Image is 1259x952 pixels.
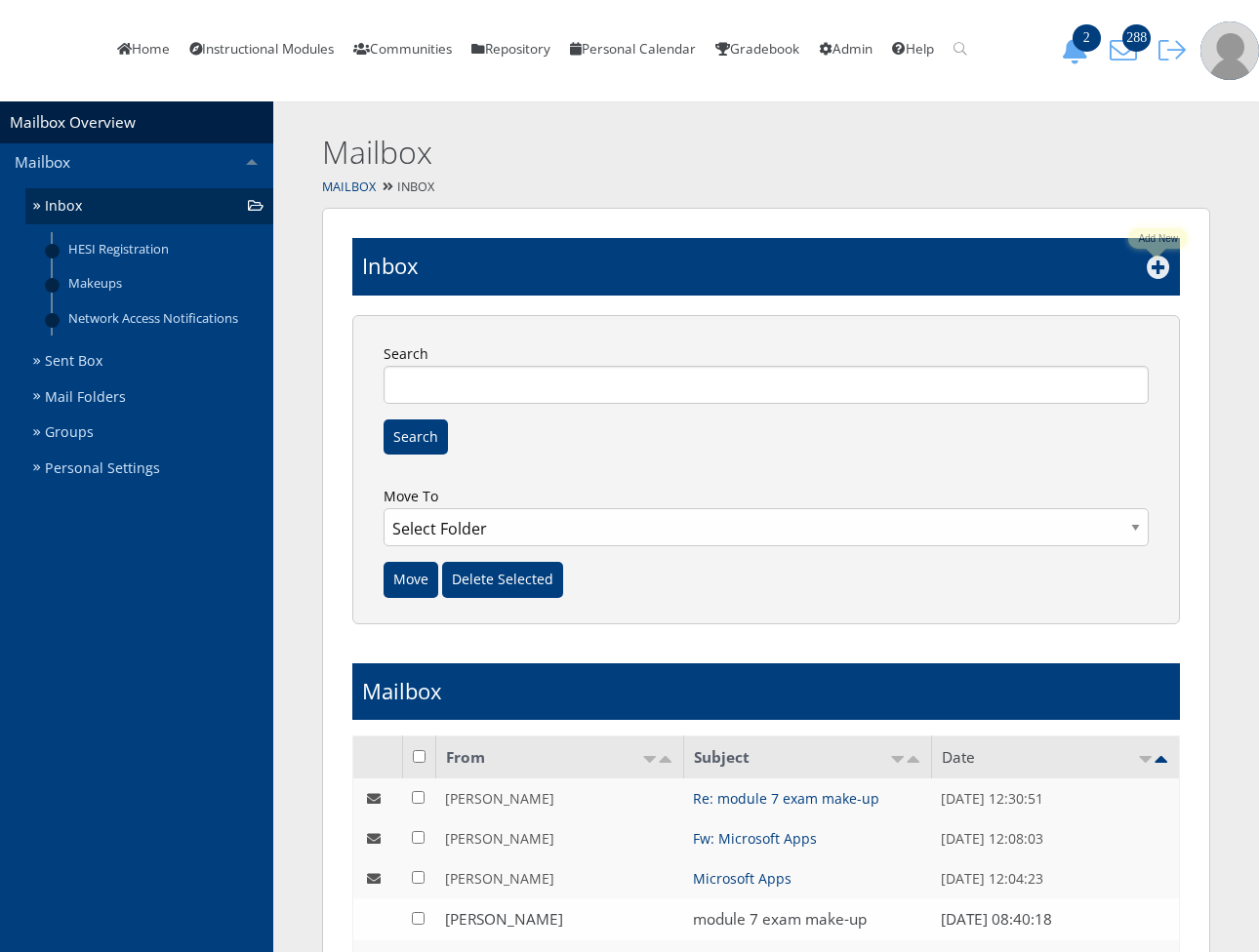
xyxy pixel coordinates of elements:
[642,756,658,763] img: asc.png
[1138,233,1178,244] div: Add New
[435,736,683,779] td: From
[693,829,817,848] a: Fw: Microsoft Apps
[693,909,867,930] a: module 7 exam make-up
[658,756,673,763] img: desc.png
[384,366,1149,404] input: Search
[906,756,921,763] img: desc.png
[1103,36,1152,64] button: 288
[273,174,1259,202] div: Inbox
[435,778,683,818] td: [PERSON_NAME]
[362,251,419,281] h1: Inbox
[25,450,273,486] a: Personal Settings
[322,178,376,195] a: Mailbox
[931,898,1179,940] td: [DATE] 08:40:18
[693,789,879,808] a: Re: module 7 exam make-up
[931,818,1179,858] td: [DATE] 12:08:03
[25,188,273,224] a: Inbox
[25,343,273,379] a: Sent Box
[384,508,1149,546] select: Move To
[1200,21,1259,80] img: user-profile-default-picture.png
[435,898,683,940] td: [PERSON_NAME]
[931,778,1179,818] td: [DATE] 12:30:51
[1138,756,1154,763] img: asc.png
[53,232,273,266] a: HESI Registration
[1154,756,1169,763] img: desc_active.png
[931,736,1179,779] td: Date
[25,415,273,451] a: Groups
[53,301,273,336] a: Network Access Notifications
[435,858,683,898] td: [PERSON_NAME]
[1073,24,1101,52] span: 2
[693,869,792,888] a: Microsoft Apps
[25,378,273,415] a: Mail Folders
[1122,24,1151,52] span: 288
[362,676,442,706] h1: Mailbox
[1054,36,1103,64] button: 2
[890,756,906,763] img: asc.png
[931,858,1179,898] td: [DATE] 12:04:23
[435,818,683,858] td: [PERSON_NAME]
[10,112,136,133] a: Mailbox Overview
[322,131,1025,175] h2: Mailbox
[1054,39,1103,59] a: 2
[1103,39,1152,59] a: 288
[53,266,273,300] a: Makeups
[379,484,1154,562] label: Move To
[683,736,931,779] td: Subject
[379,341,1154,404] label: Search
